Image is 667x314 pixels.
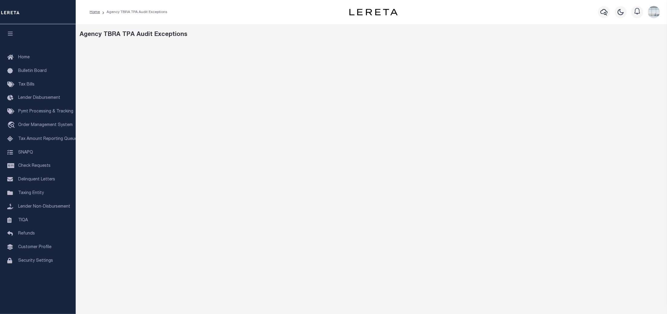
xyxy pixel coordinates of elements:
[18,245,51,249] span: Customer Profile
[18,69,47,73] span: Bulletin Board
[18,259,53,263] span: Security Settings
[18,83,35,87] span: Tax Bills
[18,205,70,209] span: Lender Non-Disbursement
[18,164,51,168] span: Check Requests
[349,9,398,15] img: logo-dark.svg
[18,231,35,236] span: Refunds
[18,150,33,154] span: SNAPQ
[18,109,73,114] span: Pymt Processing & Tracking
[18,96,60,100] span: Lender Disbursement
[18,55,30,60] span: Home
[100,9,167,15] li: Agency TBRA TPA Audit Exceptions
[18,191,44,195] span: Taxing Entity
[18,218,28,222] span: TIQA
[18,177,55,182] span: Delinquent Letters
[18,137,77,141] span: Tax Amount Reporting Queue
[7,121,17,129] i: travel_explore
[80,30,663,39] div: Agency TBRA TPA Audit Exceptions
[18,123,73,127] span: Order Management System
[90,10,100,14] a: Home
